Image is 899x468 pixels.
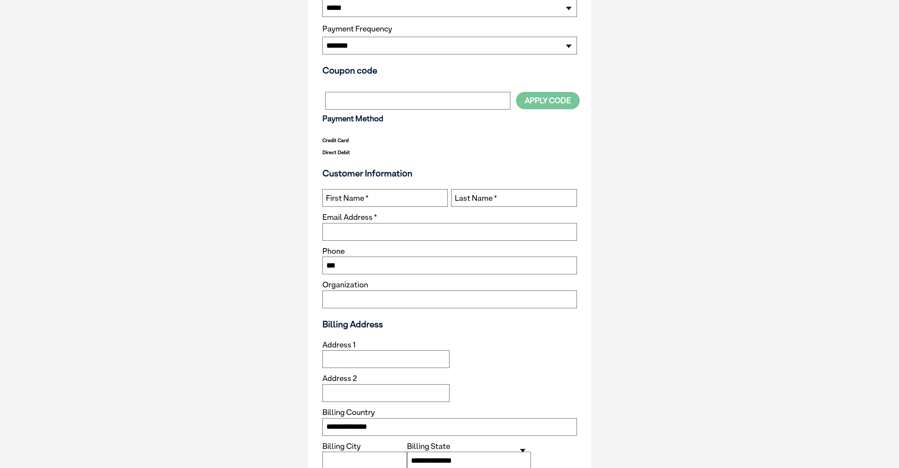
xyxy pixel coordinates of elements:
label: Phone [322,247,345,255]
label: Address 2 [322,374,357,382]
label: Direct Debit [322,148,350,157]
h3: Customer Information [322,168,577,179]
label: Billing State [407,442,450,450]
label: Payment Frequency [322,24,392,34]
button: Apply Code [516,92,580,109]
label: Billing Country [322,408,375,416]
label: Email Address * [322,213,377,221]
h3: Coupon code [322,65,577,76]
label: Credit Card [322,136,349,145]
label: Last Name * [455,194,497,203]
label: Address 1 [322,341,356,349]
label: First Name * [326,194,368,203]
h3: Billing Address [322,319,577,329]
label: Billing City [322,442,361,450]
h3: Payment Method [322,114,577,123]
label: Organization [322,281,368,289]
